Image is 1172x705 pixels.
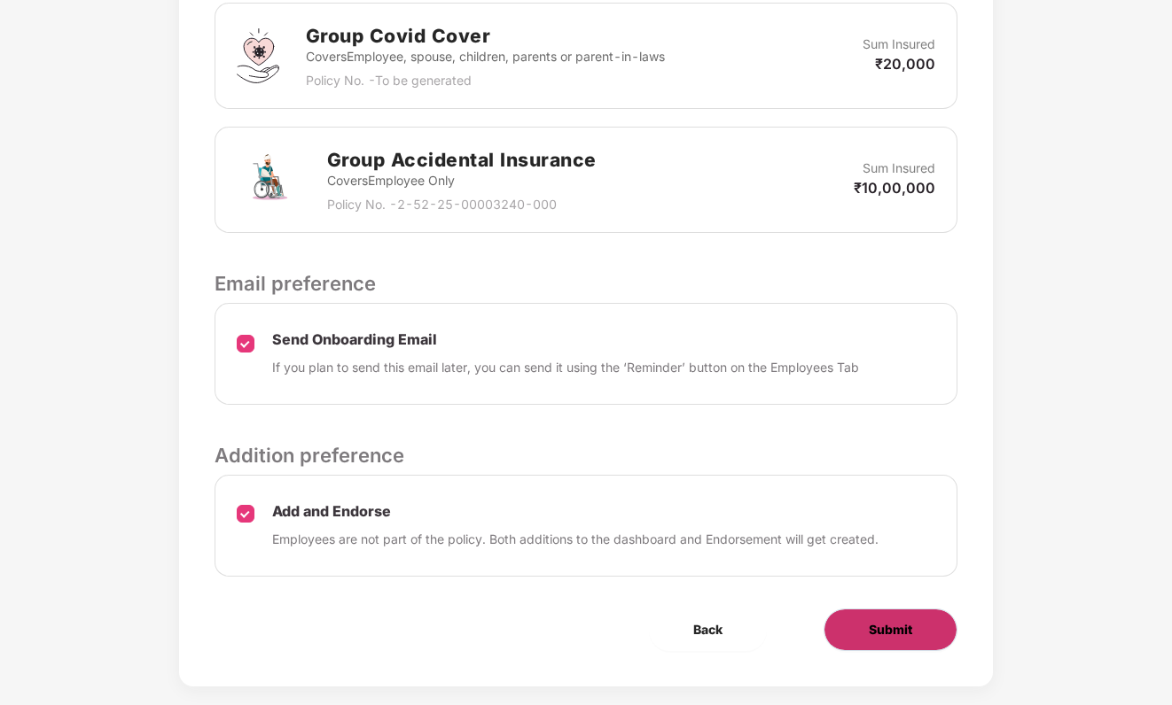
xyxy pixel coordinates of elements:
[272,330,859,349] p: Send Onboarding Email
[215,440,957,470] p: Addition preference
[306,71,665,90] p: Policy No. - To be generated
[863,159,935,178] p: Sum Insured
[272,502,879,521] p: Add and Endorse
[237,28,279,83] img: svg+xml;base64,PHN2ZyB4bWxucz0iaHR0cDovL3d3dy53My5vcmcvMjAwMC9zdmciIHhtbG5zOnhsaW5rPSJodHRwOi8vd3...
[272,530,879,549] p: Employees are not part of the policy. Both additions to the dashboard and Endorsement will get cr...
[875,54,935,74] p: ₹20,000
[327,195,597,214] p: Policy No. - 2-52-25-00003240-000
[854,178,935,198] p: ₹10,00,000
[327,171,597,190] p: Covers Employee Only
[306,47,665,66] p: Covers Employee, spouse, children, parents or parent-in-laws
[272,358,859,377] p: If you plan to send this email later, you can send it using the ‘Reminder’ button on the Employee...
[693,620,723,639] span: Back
[824,608,957,651] button: Submit
[237,148,301,212] img: svg+xml;base64,PHN2ZyB4bWxucz0iaHR0cDovL3d3dy53My5vcmcvMjAwMC9zdmciIHdpZHRoPSI3MiIgaGVpZ2h0PSI3Mi...
[306,21,665,50] h2: Group Covid Cover
[327,145,597,174] h2: Group Accidental Insurance
[863,35,935,54] p: Sum Insured
[649,608,767,651] button: Back
[869,620,912,639] span: Submit
[215,268,957,298] p: Email preference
